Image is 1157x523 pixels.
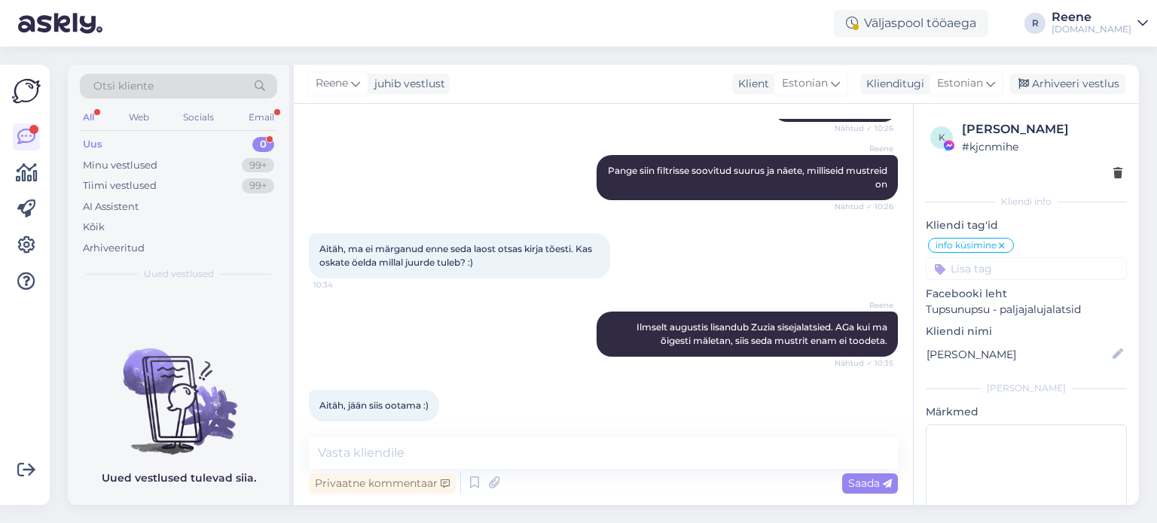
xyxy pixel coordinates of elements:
[837,143,893,154] span: Reene
[246,108,277,127] div: Email
[252,137,274,152] div: 0
[927,346,1110,363] input: Lisa nimi
[926,404,1127,420] p: Märkmed
[319,400,429,411] span: Aitäh, jään siis ootama :)
[83,241,145,256] div: Arhiveeritud
[937,75,983,92] span: Estonian
[316,75,348,92] span: Reene
[926,324,1127,339] p: Kliendi nimi
[835,201,893,212] span: Nähtud ✓ 10:26
[835,123,893,134] span: Nähtud ✓ 10:26
[180,108,217,127] div: Socials
[926,302,1127,318] p: Tupsunupsu - paljajalujalatsid
[962,138,1122,155] div: # kjcnmihe
[926,382,1127,395] div: [PERSON_NAME]
[732,76,769,92] div: Klient
[1009,74,1125,94] div: Arhiveeri vestlus
[608,165,890,190] span: Pange siin filtrisse soovitud suurus ja näete, milliseid mustreid on
[962,120,1122,138] div: [PERSON_NAME]
[1024,13,1046,34] div: R
[926,257,1127,280] input: Lisa tag
[242,178,274,193] div: 99+
[848,476,892,490] span: Saada
[837,300,893,311] span: Reene
[242,158,274,173] div: 99+
[939,132,945,143] span: k
[93,78,154,94] span: Otsi kliente
[309,473,456,494] div: Privaatne kommentaar
[368,76,445,92] div: juhib vestlust
[83,178,157,193] div: Tiimi vestlused
[1052,11,1148,35] a: Reene[DOMAIN_NAME]
[319,243,594,268] span: Aitäh, ma ei märganud enne seda laost otsas kirja tõesti. Kas oskate öelda millal juurde tuleb? :)
[926,286,1127,302] p: Facebooki leht
[834,10,988,37] div: Väljaspool tööaega
[102,470,256,486] p: Uued vestlused tulevad siia.
[12,77,41,105] img: Askly Logo
[1052,11,1131,23] div: Reene
[313,279,370,290] span: 10:34
[860,76,924,92] div: Klienditugi
[80,108,97,127] div: All
[936,241,997,250] span: info küsimine
[313,422,370,433] span: 10:36
[68,321,289,457] img: No chats
[835,357,893,369] span: Nähtud ✓ 10:35
[83,158,157,173] div: Minu vestlused
[1052,23,1131,35] div: [DOMAIN_NAME]
[637,321,890,346] span: Ilmselt augustis lisandub Zuzia sisejalatsied. AGa kui ma õigesti mäletan, siis seda mustrit enam...
[83,220,105,235] div: Kõik
[144,267,214,281] span: Uued vestlused
[926,195,1127,208] div: Kliendi info
[83,199,139,214] div: AI Assistent
[926,217,1127,233] p: Kliendi tag'id
[782,75,828,92] span: Estonian
[83,137,102,152] div: Uus
[126,108,152,127] div: Web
